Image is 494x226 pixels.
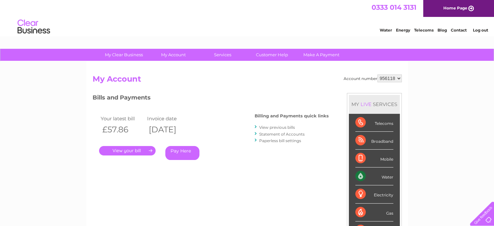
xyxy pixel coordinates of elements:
a: My Clear Business [97,49,151,61]
h3: Bills and Payments [93,93,329,104]
a: 0333 014 3131 [372,3,416,11]
img: logo.png [17,17,50,37]
h2: My Account [93,74,402,87]
a: Statement of Accounts [259,132,305,137]
div: Electricity [355,185,393,203]
div: MY SERVICES [349,95,400,113]
a: Paperless bill settings [259,138,301,143]
div: Broadband [355,132,393,150]
div: Telecoms [355,114,393,132]
div: Clear Business is a trading name of Verastar Limited (registered in [GEOGRAPHIC_DATA] No. 3667643... [94,4,401,32]
a: Customer Help [245,49,299,61]
a: Contact [451,28,467,33]
th: £57.86 [99,123,146,136]
div: LIVE [359,101,373,107]
a: Blog [437,28,447,33]
div: Mobile [355,150,393,167]
td: Your latest bill [99,114,146,123]
a: Water [380,28,392,33]
a: Log out [473,28,488,33]
a: Pay Here [165,146,199,160]
a: Make A Payment [295,49,348,61]
td: Invoice date [146,114,192,123]
a: Telecoms [414,28,434,33]
div: Water [355,167,393,185]
th: [DATE] [146,123,192,136]
a: View previous bills [259,125,295,130]
a: My Account [146,49,200,61]
a: Services [196,49,249,61]
h4: Billing and Payments quick links [255,113,329,118]
a: . [99,146,156,155]
a: Energy [396,28,410,33]
div: Gas [355,204,393,221]
div: Account number [344,74,402,82]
